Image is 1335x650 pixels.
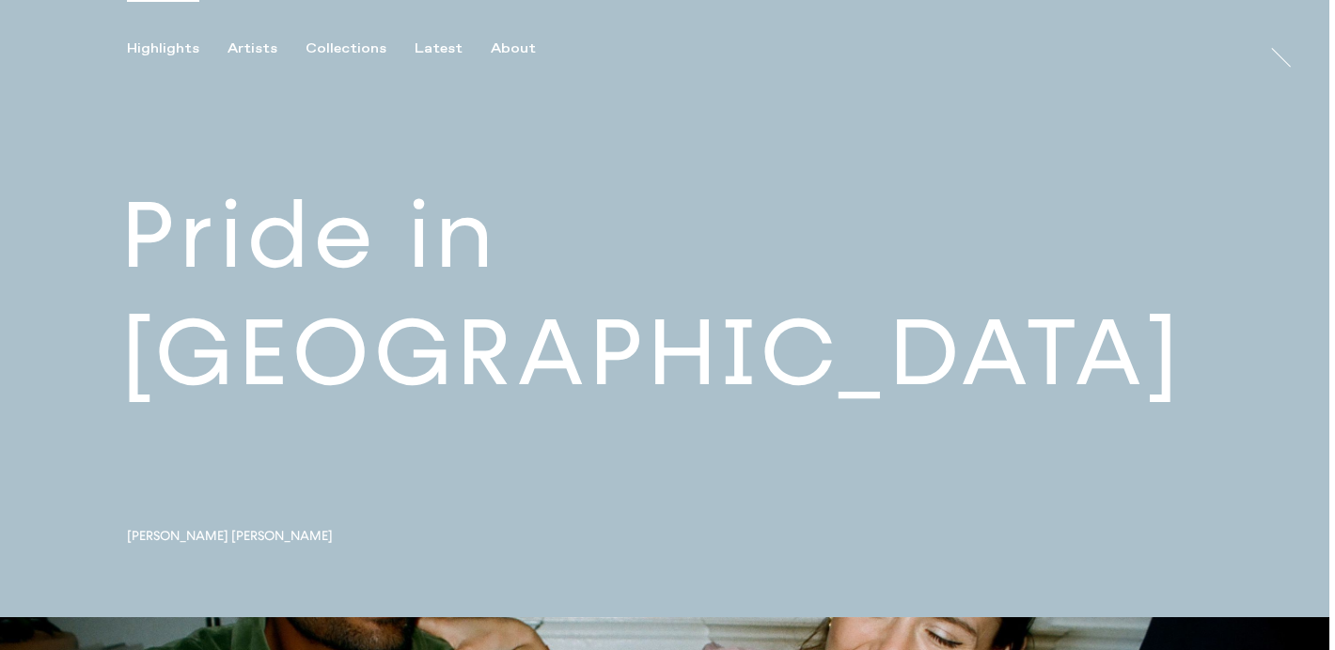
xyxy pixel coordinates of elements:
[306,40,386,57] div: Collections
[415,40,491,57] button: Latest
[491,40,564,57] button: About
[306,40,415,57] button: Collections
[228,40,306,57] button: Artists
[228,40,277,57] div: Artists
[127,40,228,57] button: Highlights
[127,40,199,57] div: Highlights
[491,40,536,57] div: About
[415,40,463,57] div: Latest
